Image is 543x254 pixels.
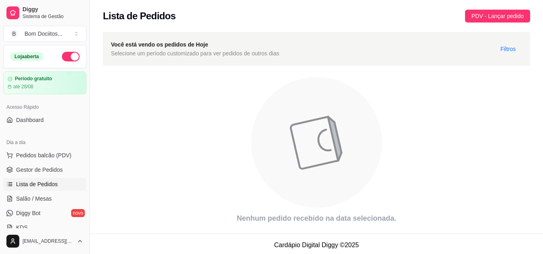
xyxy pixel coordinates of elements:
[15,76,52,82] article: Período gratuito
[471,12,524,20] span: PDV - Lançar pedido
[103,10,176,22] h2: Lista de Pedidos
[111,49,279,58] span: Selecione um período customizado para ver pedidos de outros dias
[16,180,58,188] span: Lista de Pedidos
[23,6,83,13] span: Diggy
[500,45,516,53] span: Filtros
[23,13,83,20] span: Sistema de Gestão
[3,163,86,176] a: Gestor de Pedidos
[25,30,62,38] div: Bom Dociitos ...
[3,114,86,126] a: Dashboard
[3,71,86,94] a: Período gratuitoaté 28/08
[3,136,86,149] div: Dia a dia
[494,43,522,55] button: Filtros
[3,232,86,251] button: [EMAIL_ADDRESS][DOMAIN_NAME]
[3,207,86,219] a: Diggy Botnovo
[16,195,52,203] span: Salão / Mesas
[62,52,80,61] button: Alterar Status
[13,83,33,90] article: até 28/08
[16,209,41,217] span: Diggy Bot
[16,116,44,124] span: Dashboard
[16,166,63,174] span: Gestor de Pedidos
[3,221,86,234] a: KDS
[3,26,86,42] button: Select a team
[23,238,74,244] span: [EMAIL_ADDRESS][DOMAIN_NAME]
[103,72,530,213] div: animation
[111,41,208,48] strong: Você está vendo os pedidos de Hoje
[3,178,86,191] a: Lista de Pedidos
[16,151,72,159] span: Pedidos balcão (PDV)
[103,213,530,224] article: Nenhum pedido recebido na data selecionada.
[3,149,86,162] button: Pedidos balcão (PDV)
[465,10,530,22] button: PDV - Lançar pedido
[16,224,28,232] span: KDS
[3,3,86,22] a: DiggySistema de Gestão
[3,101,86,114] div: Acesso Rápido
[3,192,86,205] a: Salão / Mesas
[10,52,43,61] div: Loja aberta
[10,30,18,38] span: B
